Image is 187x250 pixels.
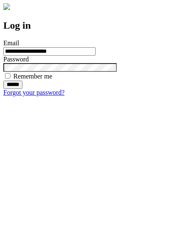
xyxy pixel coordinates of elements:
a: Forgot your password? [3,89,64,96]
h2: Log in [3,20,184,31]
img: logo-4e3dc11c47720685a147b03b5a06dd966a58ff35d612b21f08c02c0306f2b779.png [3,3,10,10]
label: Remember me [13,73,52,80]
label: Email [3,39,19,47]
label: Password [3,56,29,63]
